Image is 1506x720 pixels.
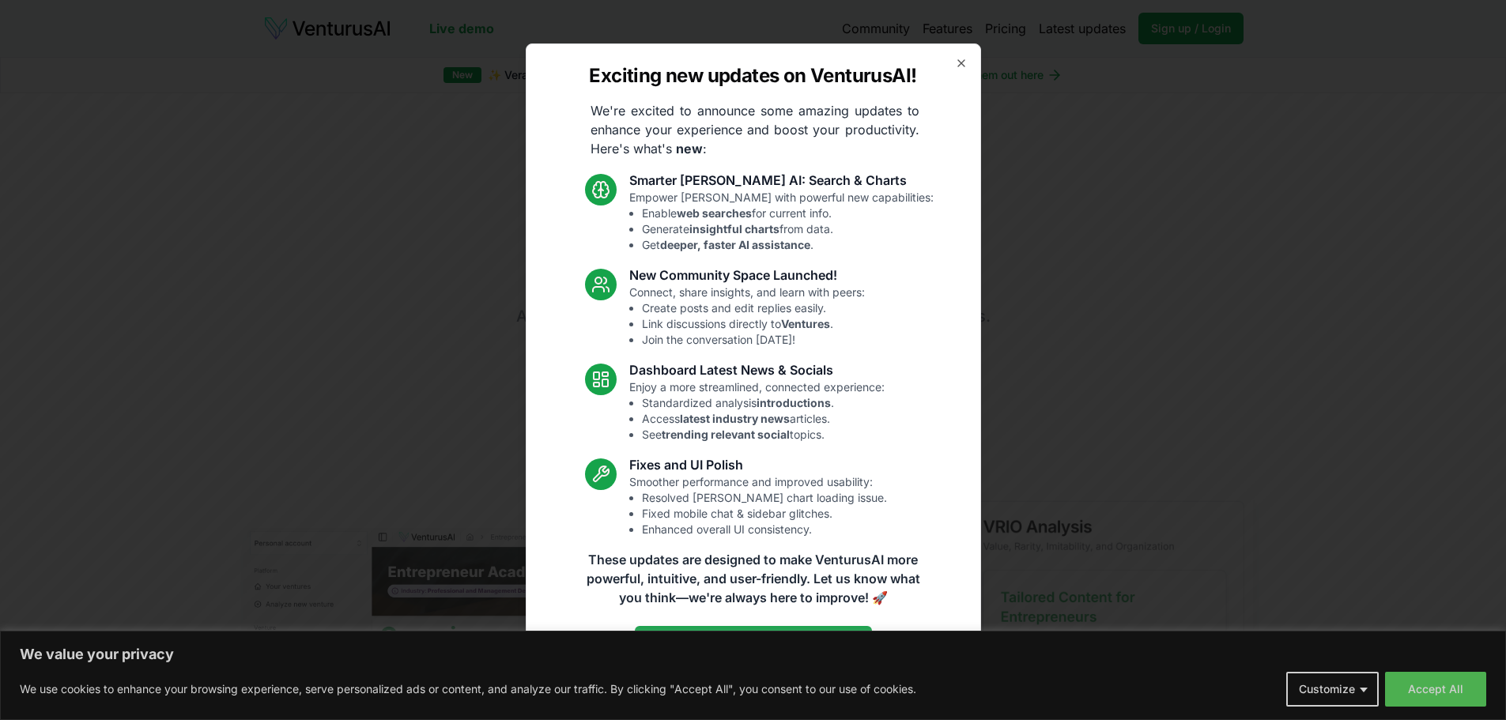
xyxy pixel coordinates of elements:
a: Read the full announcement on our blog! [635,626,872,658]
strong: introductions [757,396,831,409]
p: Empower [PERSON_NAME] with powerful new capabilities: [629,190,934,253]
p: Connect, share insights, and learn with peers: [629,285,865,348]
li: See topics. [642,427,885,443]
h3: Fixes and UI Polish [629,455,887,474]
h3: Dashboard Latest News & Socials [629,360,885,379]
li: Generate from data. [642,221,934,237]
li: Enable for current info. [642,205,934,221]
h3: Smarter [PERSON_NAME] AI: Search & Charts [629,171,934,190]
li: Access articles. [642,411,885,427]
li: Get . [642,237,934,253]
p: These updates are designed to make VenturusAI more powerful, intuitive, and user-friendly. Let us... [576,550,930,607]
h3: New Community Space Launched! [629,266,865,285]
strong: trending relevant social [662,428,790,441]
p: Smoother performance and improved usability: [629,474,887,537]
strong: Ventures [781,317,830,330]
p: Enjoy a more streamlined, connected experience: [629,379,885,443]
strong: latest industry news [680,412,790,425]
strong: insightful charts [689,222,779,236]
li: Link discussions directly to . [642,316,865,332]
li: Join the conversation [DATE]! [642,332,865,348]
p: We're excited to announce some amazing updates to enhance your experience and boost your producti... [578,101,932,158]
li: Fixed mobile chat & sidebar glitches. [642,506,887,522]
li: Create posts and edit replies easily. [642,300,865,316]
li: Enhanced overall UI consistency. [642,522,887,537]
li: Standardized analysis . [642,395,885,411]
li: Resolved [PERSON_NAME] chart loading issue. [642,490,887,506]
strong: deeper, faster AI assistance [660,238,810,251]
h2: Exciting new updates on VenturusAI! [589,63,916,89]
strong: web searches [677,206,752,220]
strong: new [676,141,703,156]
